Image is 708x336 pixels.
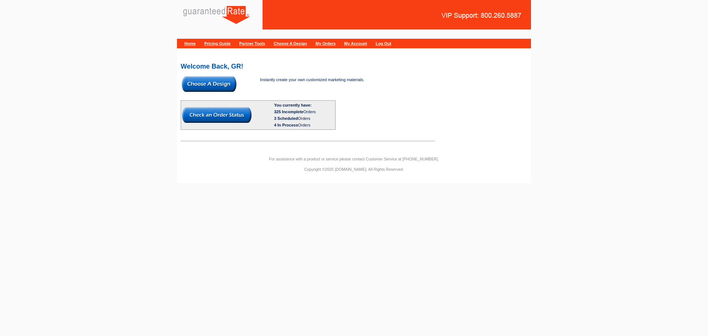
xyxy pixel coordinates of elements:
[274,123,298,127] span: 4 In Process
[274,108,334,128] div: Orders Orders Orders
[260,77,364,82] span: Instantly create your own customized marketing materials.
[274,110,303,114] span: 325 Incomplete
[239,41,265,46] a: Partner Tools
[274,116,298,121] span: 3 Scheduled
[376,41,391,46] a: Log Out
[316,41,336,46] a: My Orders
[182,76,236,92] img: button-choose-design.gif
[181,63,527,70] h2: Welcome Back, GR!
[177,166,531,173] p: Copyright ©2025 [DOMAIN_NAME]. All Rights Reserved.
[182,107,251,123] img: button-check-order-status.gif
[204,41,231,46] a: Pricing Guide
[344,41,367,46] a: My Account
[177,156,531,162] p: For assistance with a product or service please contact Customer Service at [PHONE_NUMBER].
[274,41,307,46] a: Choose A Design
[184,41,196,46] a: Home
[274,103,312,107] b: You currently have:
